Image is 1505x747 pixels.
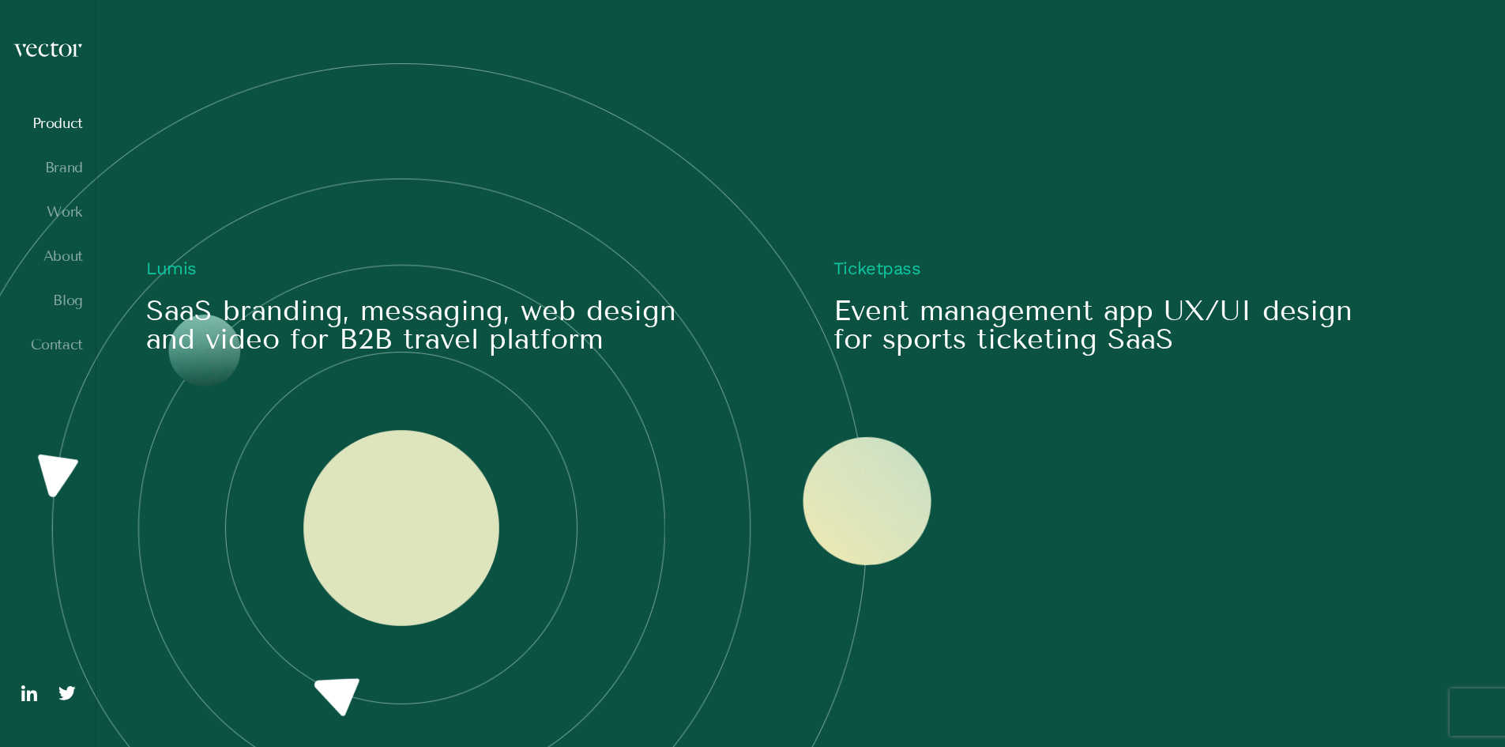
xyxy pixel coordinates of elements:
a: About [13,248,83,264]
a: Contact [13,337,83,353]
a: Blog [13,292,83,308]
h6: Ticketpass [833,260,1366,277]
a: Brand [13,160,83,175]
a: Product [13,115,83,131]
h6: Lumis [146,260,679,277]
h5: Event management app UX/UI design for sports ticketing SaaS [833,296,1366,353]
h5: SaaS branding, messaging, web design and video for B2B travel platform [146,296,679,353]
a: Work [13,204,83,220]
